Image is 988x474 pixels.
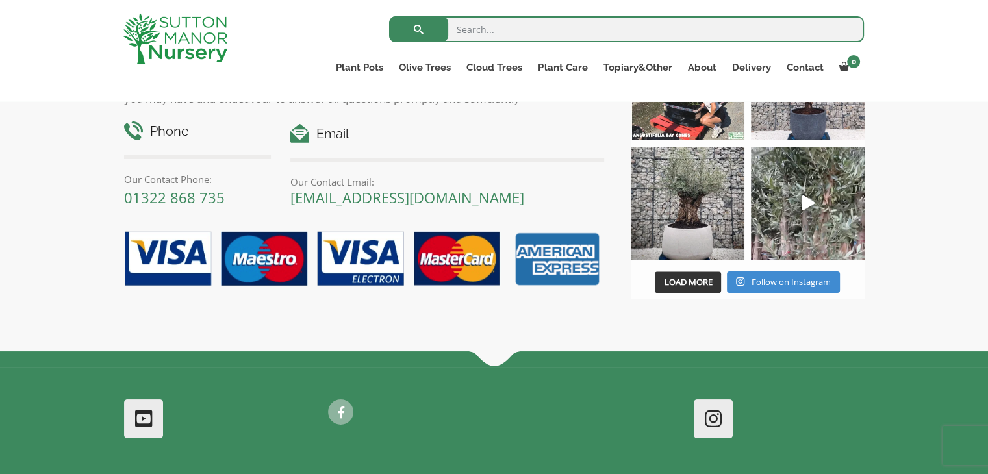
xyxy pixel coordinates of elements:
[595,58,679,77] a: Topiary&Other
[391,58,459,77] a: Olive Trees
[124,188,225,207] a: 01322 868 735
[290,188,524,207] a: [EMAIL_ADDRESS][DOMAIN_NAME]
[664,276,712,288] span: Load More
[679,58,724,77] a: About
[459,58,530,77] a: Cloud Trees
[631,147,744,260] img: Check out this beauty we potted at our nursery today ❤️‍🔥 A huge, ancient gnarled Olive tree plan...
[530,58,595,77] a: Plant Care
[736,277,744,286] svg: Instagram
[389,16,864,42] input: Search...
[847,55,860,68] span: 0
[831,58,864,77] a: 0
[290,174,604,190] p: Our Contact Email:
[328,58,391,77] a: Plant Pots
[727,271,839,293] a: Instagram Follow on Instagram
[114,224,605,295] img: payment-options.png
[290,124,604,144] h4: Email
[778,58,831,77] a: Contact
[751,147,865,260] img: New arrivals Monday morning of beautiful olive trees 🤩🤩 The weather is beautiful this summer, gre...
[655,271,721,293] button: Load More
[124,121,272,142] h4: Phone
[123,13,227,64] img: logo
[751,147,865,260] a: Play
[124,171,272,187] p: Our Contact Phone:
[724,58,778,77] a: Delivery
[752,276,831,288] span: Follow on Instagram
[802,195,815,210] svg: Play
